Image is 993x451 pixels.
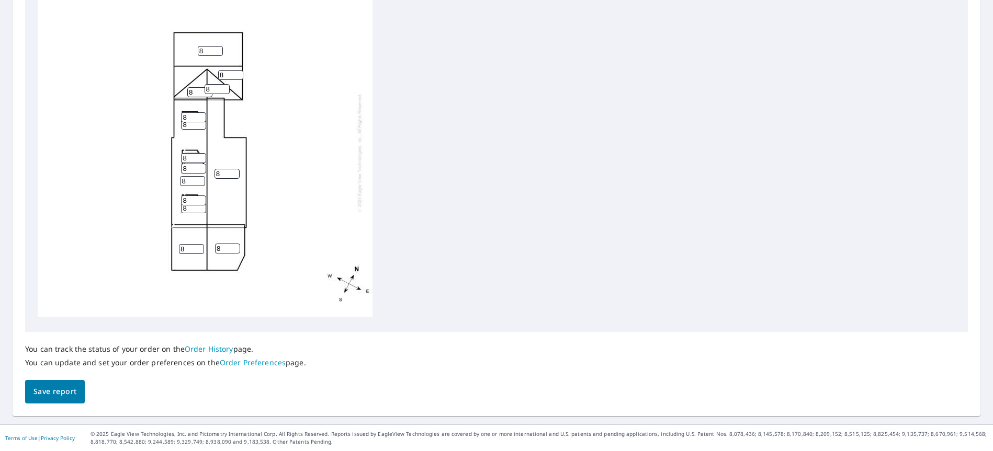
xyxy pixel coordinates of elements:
a: Privacy Policy [41,434,75,442]
p: © 2025 Eagle View Technologies, Inc. and Pictometry International Corp. All Rights Reserved. Repo... [91,430,988,446]
a: Order Preferences [220,357,286,367]
button: Save report [25,380,85,403]
a: Terms of Use [5,434,38,442]
p: You can update and set your order preferences on the page. [25,358,306,367]
p: | [5,435,75,441]
p: You can track the status of your order on the page. [25,344,306,354]
a: Order History [185,344,233,354]
span: Save report [33,385,76,398]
